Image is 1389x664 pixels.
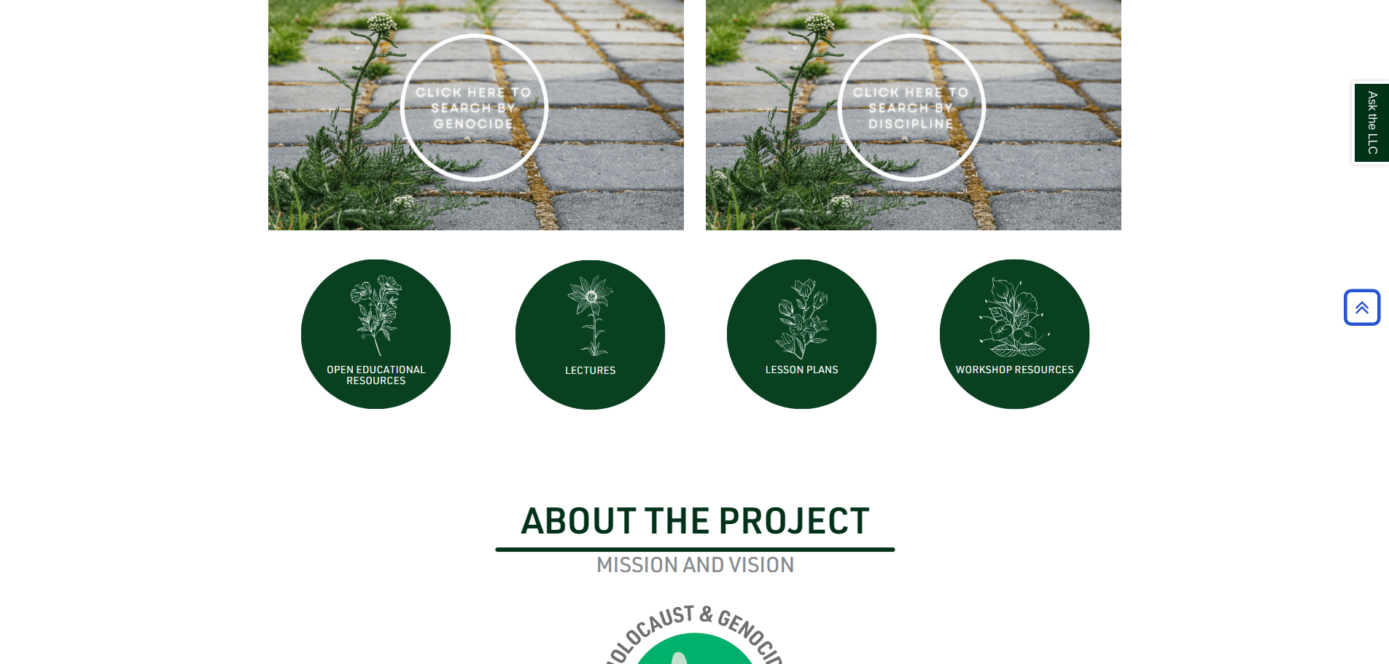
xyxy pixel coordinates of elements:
img: Open Educational Resources [298,258,454,410]
img: Lesson Plans [725,258,879,411]
img: Workshop Resources [938,258,1092,411]
img: Lectures [513,258,666,411]
img: About the Project [486,502,903,585]
a: Back to Top [1339,297,1385,317]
